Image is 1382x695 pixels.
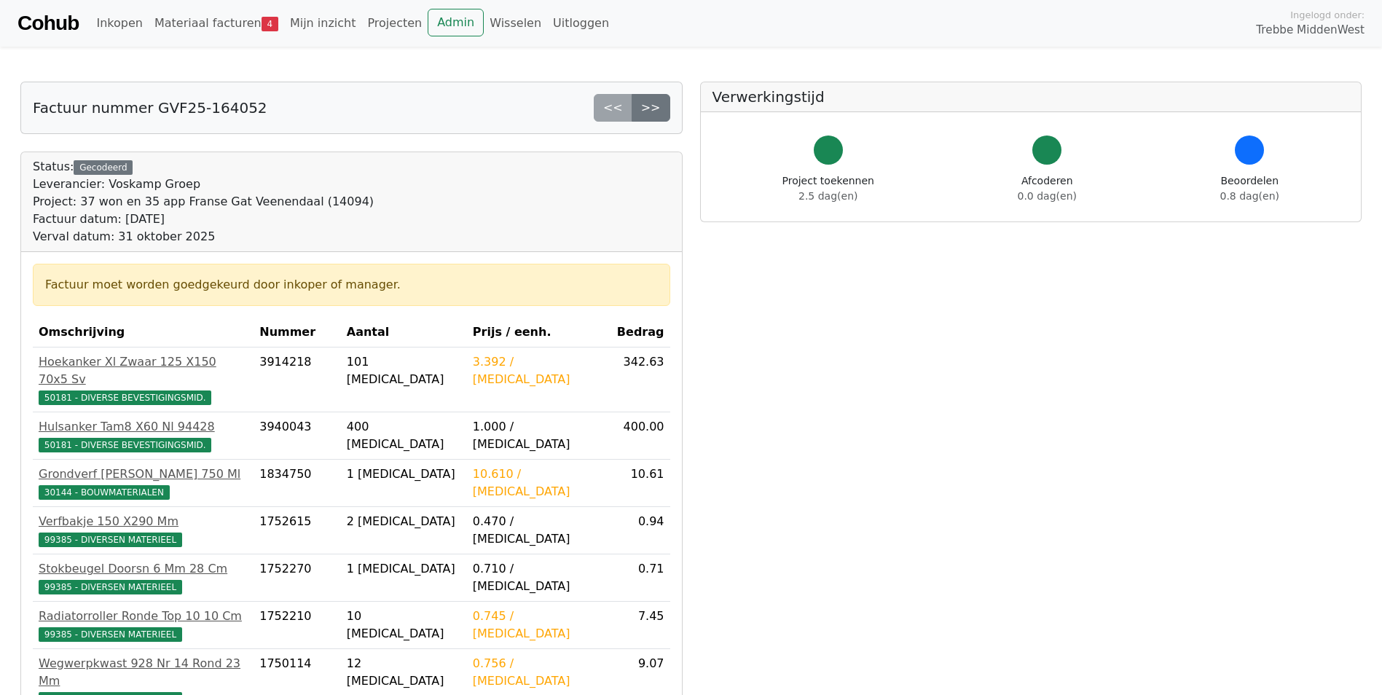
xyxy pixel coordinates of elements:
th: Bedrag [610,318,670,347]
div: Status: [33,158,374,246]
div: Factuur moet worden goedgekeurd door inkoper of manager. [45,276,658,294]
span: 99385 - DIVERSEN MATERIEEL [39,580,182,594]
div: Radiatorroller Ronde Top 10 10 Cm [39,608,248,625]
a: Verfbakje 150 X290 Mm99385 - DIVERSEN MATERIEEL [39,513,248,548]
span: 2.5 dag(en) [798,190,857,202]
td: 3914218 [254,347,341,412]
div: Project toekennen [782,173,874,204]
div: Gecodeerd [74,160,133,175]
td: 1752615 [254,507,341,554]
div: 101 [MEDICAL_DATA] [347,353,461,388]
h5: Verwerkingstijd [712,88,1350,106]
span: 30144 - BOUWMATERIALEN [39,485,170,500]
div: Hoekanker Xl Zwaar 125 X150 70x5 Sv [39,353,248,388]
th: Omschrijving [33,318,254,347]
div: 1 [MEDICAL_DATA] [347,466,461,483]
div: Hulsanker Tam8 X60 Nl 94428 [39,418,248,436]
span: 0.0 dag(en) [1018,190,1077,202]
div: 3.392 / [MEDICAL_DATA] [473,353,605,388]
div: 0.710 / [MEDICAL_DATA] [473,560,605,595]
td: 1752270 [254,554,341,602]
span: 50181 - DIVERSE BEVESTIGINGSMID. [39,438,211,452]
td: 342.63 [610,347,670,412]
div: 0.745 / [MEDICAL_DATA] [473,608,605,643]
a: Hoekanker Xl Zwaar 125 X150 70x5 Sv50181 - DIVERSE BEVESTIGINGSMID. [39,353,248,406]
td: 3940043 [254,412,341,460]
a: Wisselen [484,9,547,38]
div: Stokbeugel Doorsn 6 Mm 28 Cm [39,560,248,578]
td: 10.61 [610,460,670,507]
td: 400.00 [610,412,670,460]
th: Nummer [254,318,341,347]
a: Stokbeugel Doorsn 6 Mm 28 Cm99385 - DIVERSEN MATERIEEL [39,560,248,595]
div: 1.000 / [MEDICAL_DATA] [473,418,605,453]
a: Uitloggen [547,9,615,38]
div: 10.610 / [MEDICAL_DATA] [473,466,605,500]
div: Project: 37 won en 35 app Franse Gat Veenendaal (14094) [33,193,374,211]
div: 400 [MEDICAL_DATA] [347,418,461,453]
div: Afcoderen [1018,173,1077,204]
div: 0.470 / [MEDICAL_DATA] [473,513,605,548]
a: Projecten [361,9,428,38]
span: 0.8 dag(en) [1220,190,1279,202]
div: Verval datum: 31 oktober 2025 [33,228,374,246]
a: Inkopen [90,9,148,38]
a: Radiatorroller Ronde Top 10 10 Cm99385 - DIVERSEN MATERIEEL [39,608,248,643]
div: 10 [MEDICAL_DATA] [347,608,461,643]
th: Prijs / eenh. [467,318,610,347]
h5: Factuur nummer GVF25-164052 [33,99,267,117]
div: Factuur datum: [DATE] [33,211,374,228]
a: Materiaal facturen4 [149,9,284,38]
td: 1834750 [254,460,341,507]
span: 4 [262,17,278,31]
div: 1 [MEDICAL_DATA] [347,560,461,578]
td: 1752210 [254,602,341,649]
div: Beoordelen [1220,173,1279,204]
span: 99385 - DIVERSEN MATERIEEL [39,627,182,642]
div: Verfbakje 150 X290 Mm [39,513,248,530]
a: Cohub [17,6,79,41]
span: Trebbe MiddenWest [1256,22,1365,39]
a: Hulsanker Tam8 X60 Nl 9442850181 - DIVERSE BEVESTIGINGSMID. [39,418,248,453]
div: Grondverf [PERSON_NAME] 750 Ml [39,466,248,483]
td: 7.45 [610,602,670,649]
td: 0.94 [610,507,670,554]
span: 50181 - DIVERSE BEVESTIGINGSMID. [39,390,211,405]
a: Grondverf [PERSON_NAME] 750 Ml30144 - BOUWMATERIALEN [39,466,248,500]
div: 2 [MEDICAL_DATA] [347,513,461,530]
a: >> [632,94,670,122]
div: 0.756 / [MEDICAL_DATA] [473,655,605,690]
span: 99385 - DIVERSEN MATERIEEL [39,533,182,547]
a: Admin [428,9,484,36]
div: 12 [MEDICAL_DATA] [347,655,461,690]
div: Leverancier: Voskamp Groep [33,176,374,193]
span: Ingelogd onder: [1290,8,1365,22]
div: Wegwerpkwast 928 Nr 14 Rond 23 Mm [39,655,248,690]
a: Mijn inzicht [284,9,362,38]
th: Aantal [341,318,467,347]
td: 0.71 [610,554,670,602]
